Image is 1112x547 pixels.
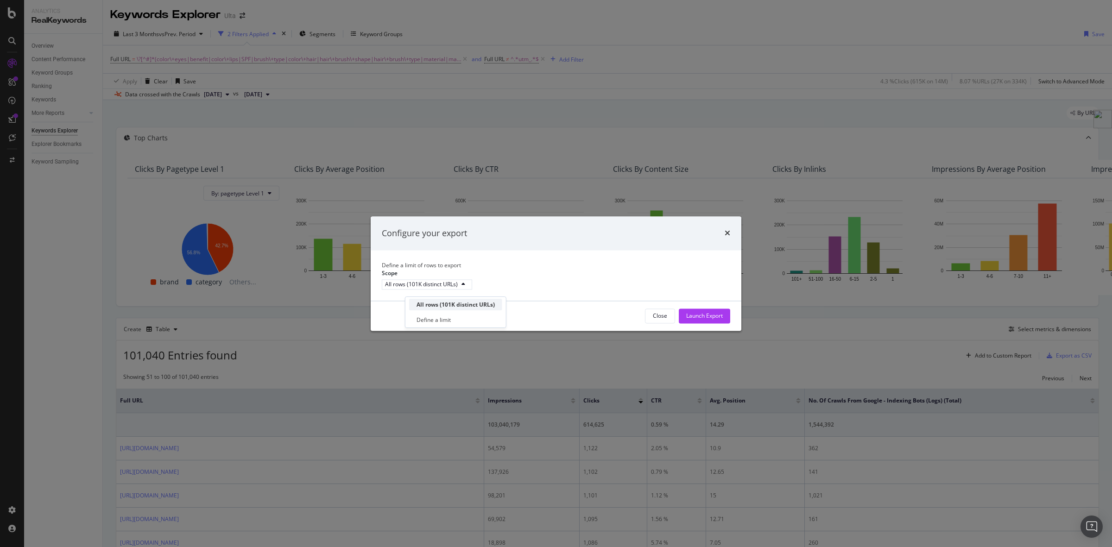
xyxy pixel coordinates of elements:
[371,216,741,331] div: modal
[725,227,730,239] div: times
[385,281,458,289] div: All rows (101K distinct URLs)
[653,312,667,320] div: Close
[686,312,723,320] div: Launch Export
[1080,516,1103,538] div: Open Intercom Messenger
[417,316,451,324] div: Define a limit
[382,270,398,277] label: Scope
[382,262,730,270] div: Define a limit of rows to export
[382,280,472,289] button: All rows (101K distinct URLs)
[645,308,675,323] button: Close
[417,301,495,308] div: All rows (101K distinct URLs)
[679,308,730,323] button: Launch Export
[382,227,467,239] div: Configure your export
